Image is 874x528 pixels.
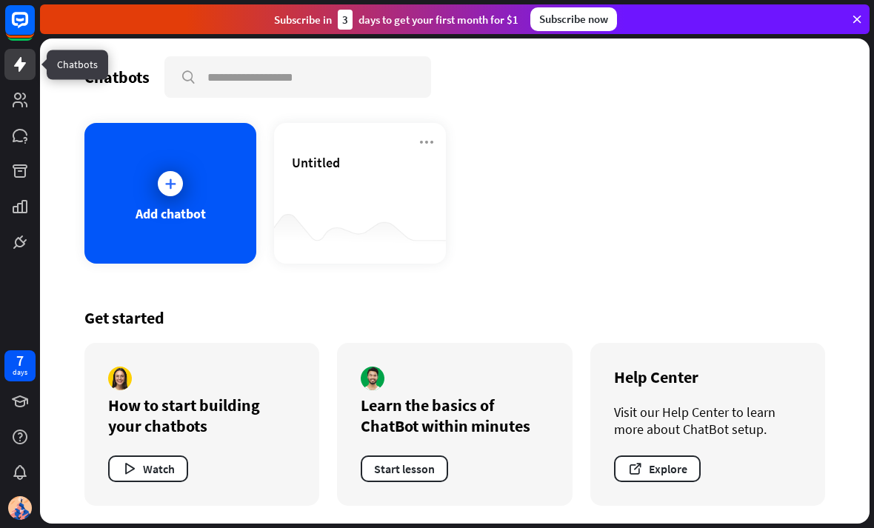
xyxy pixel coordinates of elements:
a: 7 days [4,350,36,381]
img: author [108,367,132,390]
div: Subscribe now [530,7,617,31]
div: How to start building your chatbots [108,395,296,436]
button: Explore [614,455,701,482]
button: Start lesson [361,455,448,482]
div: Help Center [614,367,801,387]
div: Visit our Help Center to learn more about ChatBot setup. [614,404,801,438]
div: days [13,367,27,378]
div: Add chatbot [136,205,206,222]
button: Open LiveChat chat widget [12,6,56,50]
div: Subscribe in days to get your first month for $1 [274,10,518,30]
img: author [361,367,384,390]
div: 3 [338,10,353,30]
div: Get started [84,307,825,328]
div: Chatbots [84,67,150,87]
div: 7 [16,354,24,367]
button: Watch [108,455,188,482]
span: Untitled [292,154,340,171]
div: Learn the basics of ChatBot within minutes [361,395,548,436]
